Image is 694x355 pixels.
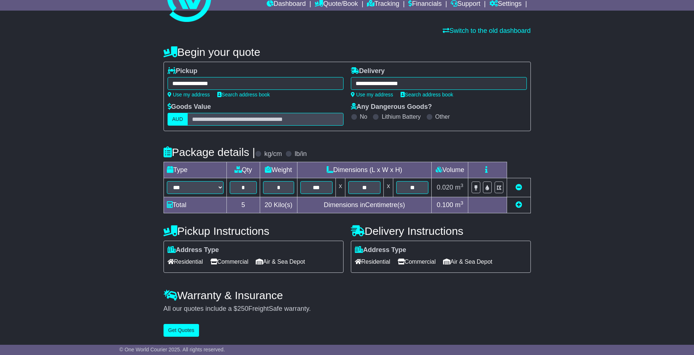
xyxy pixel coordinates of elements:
[437,184,453,191] span: 0.020
[264,150,282,158] label: kg/cm
[164,289,531,301] h4: Warranty & Insurance
[432,162,468,178] td: Volume
[168,67,198,75] label: Pickup
[168,256,203,267] span: Residential
[164,324,199,337] button: Get Quotes
[351,92,393,98] a: Use my address
[351,67,385,75] label: Delivery
[210,256,248,267] span: Commercial
[382,113,421,120] label: Lithium Battery
[461,200,464,206] sup: 3
[265,201,272,209] span: 20
[515,201,522,209] a: Add new item
[119,347,225,352] span: © One World Courier 2025. All rights reserved.
[226,197,260,213] td: 5
[335,178,345,197] td: x
[515,184,522,191] a: Remove this item
[443,256,492,267] span: Air & Sea Depot
[435,113,450,120] label: Other
[168,246,219,254] label: Address Type
[355,256,390,267] span: Residential
[384,178,393,197] td: x
[164,305,531,313] div: All our quotes include a $ FreightSafe warranty.
[256,256,305,267] span: Air & Sea Depot
[351,103,432,111] label: Any Dangerous Goods?
[455,184,464,191] span: m
[168,113,188,126] label: AUD
[217,92,270,98] a: Search address book
[443,27,530,34] a: Switch to the old dashboard
[297,197,432,213] td: Dimensions in Centimetre(s)
[455,201,464,209] span: m
[297,162,432,178] td: Dimensions (L x W x H)
[401,92,453,98] a: Search address book
[437,201,453,209] span: 0.100
[164,225,344,237] h4: Pickup Instructions
[164,146,255,158] h4: Package details |
[355,246,406,254] label: Address Type
[360,113,367,120] label: No
[226,162,260,178] td: Qty
[461,183,464,188] sup: 3
[164,162,226,178] td: Type
[168,92,210,98] a: Use my address
[164,197,226,213] td: Total
[168,103,211,111] label: Goods Value
[260,162,297,178] td: Weight
[237,305,248,312] span: 250
[351,225,531,237] h4: Delivery Instructions
[260,197,297,213] td: Kilo(s)
[398,256,436,267] span: Commercial
[295,150,307,158] label: lb/in
[164,46,531,58] h4: Begin your quote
